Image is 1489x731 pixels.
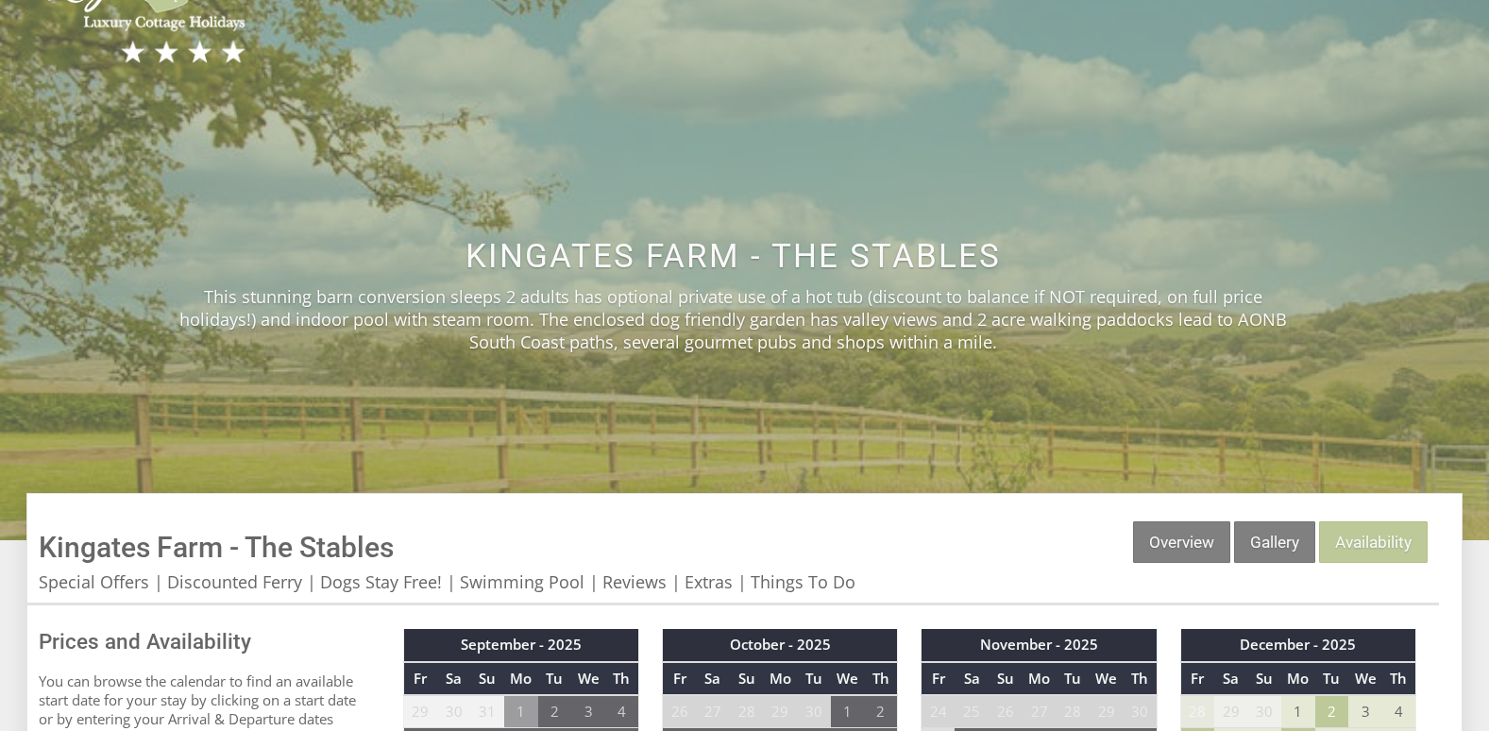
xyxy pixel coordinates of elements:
[1180,629,1415,661] th: December - 2025
[605,662,639,695] th: Th
[39,629,369,654] a: Prices and Availability
[1124,695,1158,728] td: 30
[797,695,831,728] td: 30
[1348,695,1382,728] td: 3
[1247,695,1281,728] td: 30
[320,570,442,593] a: Dogs Stay Free!
[470,662,504,695] th: Su
[1124,662,1158,695] th: Th
[1180,695,1214,728] td: 28
[663,695,697,728] td: 26
[989,662,1023,695] th: Su
[605,695,639,728] td: 4
[1056,662,1090,695] th: Tu
[831,662,865,695] th: We
[864,695,898,728] td: 2
[685,570,733,593] a: Extras
[571,695,605,728] td: 3
[167,570,302,593] a: Discounted Ferry
[922,662,956,695] th: Fr
[602,570,667,593] a: Reviews
[751,570,855,593] a: Things To Do
[1281,662,1315,695] th: Mo
[1214,695,1248,728] td: 29
[571,662,605,695] th: We
[470,695,504,728] td: 31
[922,695,956,728] td: 24
[1090,695,1124,728] td: 29
[168,285,1299,353] p: This stunning barn conversion sleeps 2 adults has optional private use of a hot tub (discount to ...
[1214,662,1248,695] th: Sa
[696,695,730,728] td: 27
[763,662,797,695] th: Mo
[403,662,437,695] th: Fr
[730,695,764,728] td: 28
[763,695,797,728] td: 29
[460,570,584,593] a: Swimming Pool
[696,662,730,695] th: Sa
[989,695,1023,728] td: 26
[39,531,394,564] a: Kingates Farm - The Stables
[1234,521,1315,563] a: Gallery
[1180,662,1214,695] th: Fr
[538,695,572,728] td: 2
[39,570,149,593] a: Special Offers
[437,662,471,695] th: Sa
[922,629,1157,661] th: November - 2025
[1315,662,1349,695] th: Tu
[1056,695,1090,728] td: 28
[797,662,831,695] th: Tu
[437,695,471,728] td: 30
[538,662,572,695] th: Tu
[1023,695,1057,728] td: 27
[403,695,437,728] td: 29
[730,662,764,695] th: Su
[1133,521,1230,563] a: Overview
[864,662,898,695] th: Th
[403,629,638,661] th: September - 2025
[1247,662,1281,695] th: Su
[663,662,697,695] th: Fr
[1382,662,1416,695] th: Th
[504,695,538,728] td: 1
[1023,662,1057,695] th: Mo
[1315,695,1349,728] td: 2
[1319,521,1428,563] a: Availability
[168,237,1299,276] h2: Kingates Farm - The Stables
[831,695,865,728] td: 1
[955,662,989,695] th: Sa
[663,629,898,661] th: October - 2025
[1382,695,1416,728] td: 4
[1348,662,1382,695] th: We
[1090,662,1124,695] th: We
[955,695,989,728] td: 25
[504,662,538,695] th: Mo
[1281,695,1315,728] td: 1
